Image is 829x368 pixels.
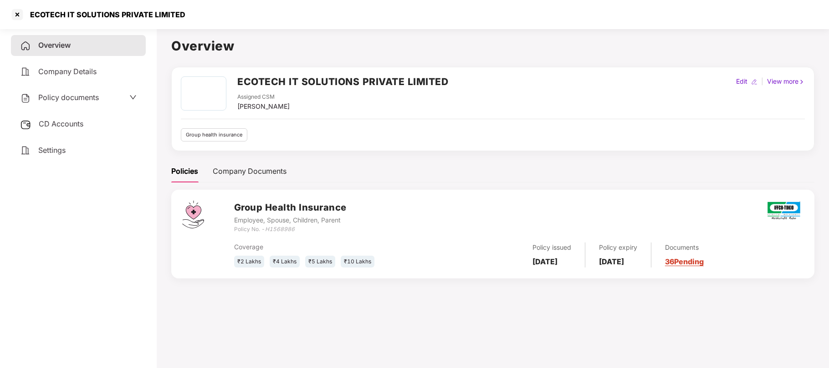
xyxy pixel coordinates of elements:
div: Documents [665,242,704,252]
h3: Group Health Insurance [234,201,347,215]
span: down [129,94,137,101]
img: svg+xml;base64,PHN2ZyB4bWxucz0iaHR0cDovL3d3dy53My5vcmcvMjAwMC9zdmciIHdpZHRoPSIyNCIgaGVpZ2h0PSIyNC... [20,145,31,156]
div: ECOTECH IT SOLUTIONS PRIVATE LIMITED [25,10,185,19]
a: 36 Pending [665,257,704,266]
span: Settings [38,146,66,155]
div: ₹4 Lakhs [270,256,300,268]
div: ₹5 Lakhs [305,256,335,268]
div: Company Documents [213,166,287,177]
div: Employee, Spouse, Children, Parent [234,215,347,225]
img: svg+xml;base64,PHN2ZyB4bWxucz0iaHR0cDovL3d3dy53My5vcmcvMjAwMC9zdmciIHdpZHRoPSI0Ny43MTQiIGhlaWdodD... [182,201,204,228]
div: Group health insurance [181,128,247,141]
span: CD Accounts [39,119,83,128]
span: Company Details [38,67,97,76]
i: H1568986 [265,226,295,232]
div: Coverage [234,242,424,252]
div: ₹2 Lakhs [234,256,264,268]
h2: ECOTECH IT SOLUTIONS PRIVATE LIMITED [237,74,448,89]
img: editIcon [751,79,757,85]
img: svg+xml;base64,PHN2ZyB4bWxucz0iaHR0cDovL3d3dy53My5vcmcvMjAwMC9zdmciIHdpZHRoPSIyNCIgaGVpZ2h0PSIyNC... [20,66,31,77]
div: Policies [171,166,198,177]
div: [PERSON_NAME] [237,101,290,111]
img: svg+xml;base64,PHN2ZyB4bWxucz0iaHR0cDovL3d3dy53My5vcmcvMjAwMC9zdmciIHdpZHRoPSIyNCIgaGVpZ2h0PSIyNC... [20,40,31,51]
img: svg+xml;base64,PHN2ZyB4bWxucz0iaHR0cDovL3d3dy53My5vcmcvMjAwMC9zdmciIHdpZHRoPSIyNCIgaGVpZ2h0PSIyNC... [20,93,31,104]
span: Policy documents [38,93,99,102]
div: | [759,76,765,86]
b: [DATE] [532,257,558,266]
img: rightIcon [798,79,805,85]
img: svg+xml;base64,PHN2ZyB3aWR0aD0iMjUiIGhlaWdodD0iMjQiIHZpZXdCb3g9IjAgMCAyNSAyNCIgZmlsbD0ibm9uZSIgeG... [20,119,31,130]
div: ₹10 Lakhs [341,256,374,268]
div: Assigned CSM [237,93,290,101]
div: View more [765,76,807,86]
div: Policy expiry [599,242,637,252]
div: Policy No. - [234,225,347,234]
div: Policy issued [532,242,571,252]
b: [DATE] [599,257,624,266]
h1: Overview [171,36,814,56]
div: Edit [734,76,749,86]
span: Overview [38,40,71,50]
img: iffco.png [768,201,800,220]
